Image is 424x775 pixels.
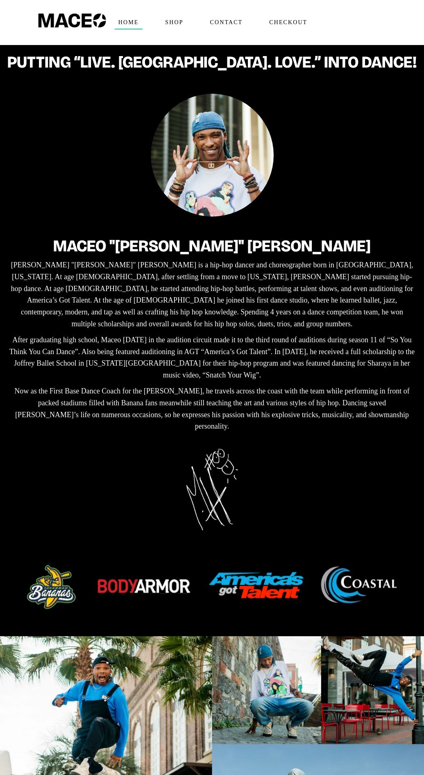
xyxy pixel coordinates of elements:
[206,16,246,29] span: Contact
[115,16,142,29] span: Home
[265,16,311,29] span: Checkout
[186,449,238,531] img: Maceo Harrison Signature
[18,563,407,611] img: brands_maceo
[151,94,274,217] img: Maceo Harrison
[8,237,416,255] h2: Maceo "[PERSON_NAME]" [PERSON_NAME]
[8,334,416,381] p: After graduating high school, Maceo [DATE] in the audition circuit made it to the third round of ...
[161,16,186,29] span: Shop
[8,259,416,330] p: [PERSON_NAME] "[PERSON_NAME]" [PERSON_NAME] is a hip-hop dancer and choreographer born in [GEOGRA...
[8,385,416,432] p: Now as the First Base Dance Coach for the [PERSON_NAME], he travels across the coast with the tea...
